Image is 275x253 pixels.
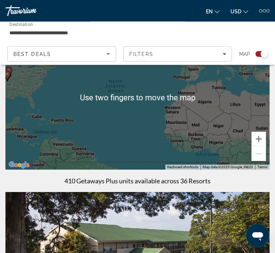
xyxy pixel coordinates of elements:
button: Change currency [230,6,248,17]
button: Zoom out [251,147,266,161]
span: Map [239,49,250,59]
span: Destination [9,22,33,27]
span: en [206,9,213,14]
a: Travorium [5,5,60,16]
span: USD [230,9,241,14]
span: Best Deals [13,51,51,57]
iframe: Button to launch messaging window [246,224,269,247]
button: Change language [206,6,220,17]
span: Filters [129,51,154,57]
span: Map data ©2025 Google, INEGI [203,165,253,169]
h1: 410 Getaways Plus units available across 36 Resorts [64,177,211,185]
button: Keyboard shortcuts [167,165,198,170]
a: Terms (opens in new tab) [257,165,267,169]
input: Select destination [9,29,176,37]
img: Google [7,161,31,170]
mat-select: Sort by [13,50,110,58]
a: Open this area in Google Maps (opens a new window) [7,161,31,170]
button: Filters [123,47,232,62]
button: Zoom in [251,132,266,147]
